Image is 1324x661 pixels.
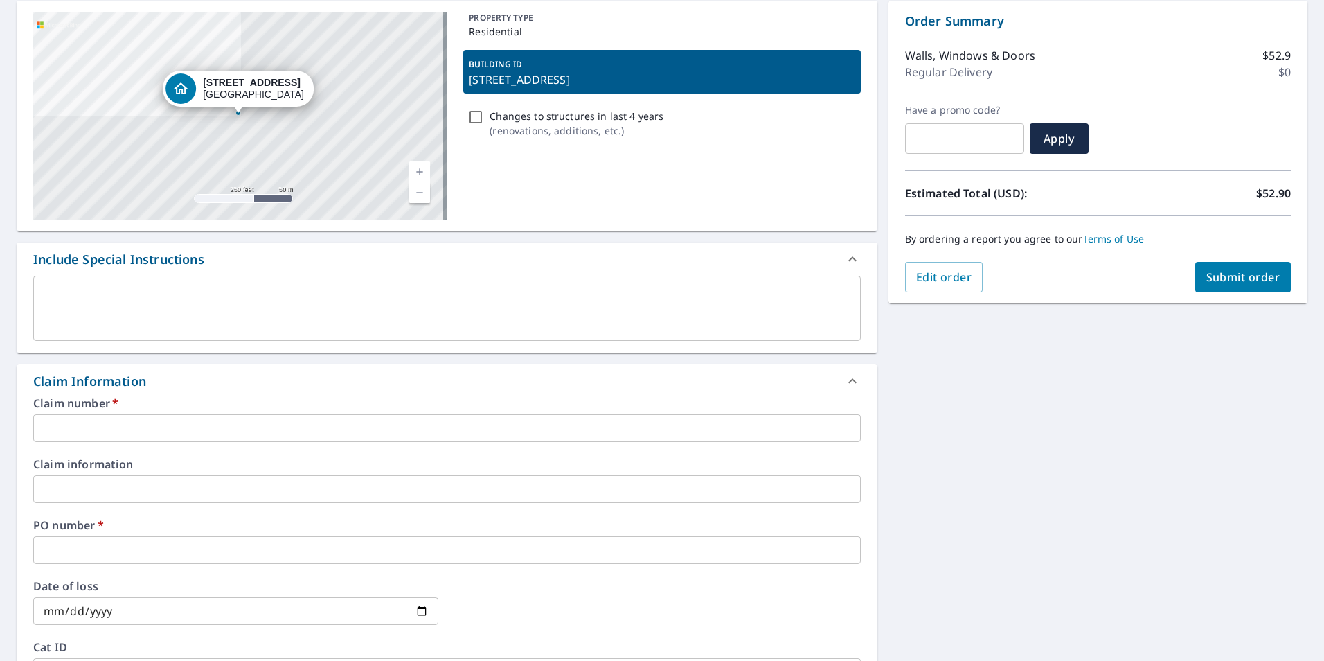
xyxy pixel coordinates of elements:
[33,520,861,531] label: PO number
[905,262,983,292] button: Edit order
[490,109,663,123] p: Changes to structures in last 4 years
[905,64,992,80] p: Regular Delivery
[17,364,877,398] div: Claim Information
[33,459,861,470] label: Claim information
[1030,123,1089,154] button: Apply
[905,104,1024,116] label: Have a promo code?
[1278,64,1291,80] p: $0
[33,642,861,653] label: Cat ID
[409,161,430,182] a: Current Level 17, Zoom In
[203,77,301,88] strong: [STREET_ADDRESS]
[33,398,861,409] label: Claim number
[33,372,146,391] div: Claim Information
[905,12,1291,30] p: Order Summary
[163,71,314,114] div: Dropped pin, building 1, Residential property, 1017 Prospect St Hillside, NJ 07205
[469,71,855,88] p: [STREET_ADDRESS]
[203,77,304,100] div: [GEOGRAPHIC_DATA]
[490,123,663,138] p: ( renovations, additions, etc. )
[905,185,1098,202] p: Estimated Total (USD):
[905,47,1035,64] p: Walls, Windows & Doors
[469,12,855,24] p: PROPERTY TYPE
[469,58,522,70] p: BUILDING ID
[905,233,1291,245] p: By ordering a report you agree to our
[1195,262,1291,292] button: Submit order
[469,24,855,39] p: Residential
[33,250,204,269] div: Include Special Instructions
[1206,270,1280,285] span: Submit order
[1041,131,1077,146] span: Apply
[1256,185,1291,202] p: $52.90
[916,270,972,285] span: Edit order
[1262,47,1291,64] p: $52.9
[33,581,438,592] label: Date of loss
[1083,232,1145,245] a: Terms of Use
[17,243,877,276] div: Include Special Instructions
[409,182,430,203] a: Current Level 17, Zoom Out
